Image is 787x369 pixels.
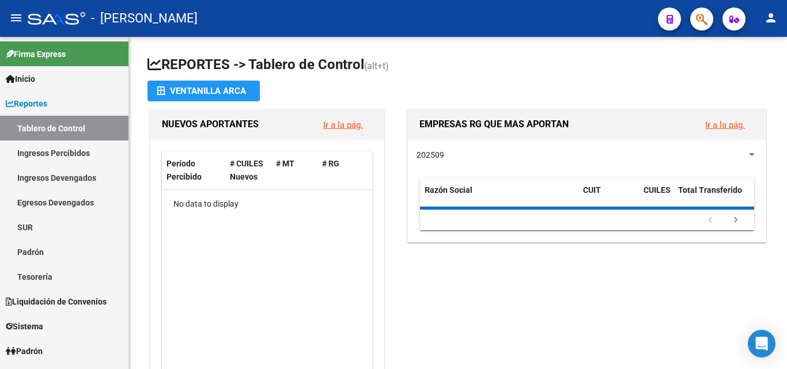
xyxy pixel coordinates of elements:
[6,48,66,60] span: Firma Express
[674,178,754,216] datatable-header-cell: Total Transferido
[162,151,225,189] datatable-header-cell: Período Percibido
[425,185,472,195] span: Razón Social
[678,185,742,195] span: Total Transferido
[6,295,107,308] span: Liquidación de Convenios
[147,55,769,75] h1: REPORTES -> Tablero de Control
[705,120,745,130] a: Ir a la pág.
[583,185,601,195] span: CUIT
[230,159,263,181] span: # CUILES Nuevos
[748,330,775,357] div: Open Intercom Messenger
[323,120,363,130] a: Ir a la pág.
[147,81,260,101] button: Ventanilla ARCA
[417,150,444,159] span: 202509
[6,320,43,333] span: Sistema
[6,73,35,85] span: Inicio
[6,97,47,110] span: Reportes
[699,214,721,227] a: go to previous page
[364,60,389,71] span: (alt+t)
[9,11,23,25] mat-icon: menu
[6,345,43,357] span: Padrón
[314,114,372,135] button: Ir a la pág.
[162,119,259,130] span: NUEVOS APORTANTES
[764,11,778,25] mat-icon: person
[162,190,372,219] div: No data to display
[167,159,202,181] span: Período Percibido
[420,178,578,216] datatable-header-cell: Razón Social
[578,178,639,216] datatable-header-cell: CUIT
[696,114,754,135] button: Ir a la pág.
[276,159,294,168] span: # MT
[317,151,364,189] datatable-header-cell: # RG
[322,159,339,168] span: # RG
[419,119,569,130] span: EMPRESAS RG QUE MAS APORTAN
[644,185,671,195] span: CUILES
[639,178,674,216] datatable-header-cell: CUILES
[91,6,198,31] span: - [PERSON_NAME]
[271,151,317,189] datatable-header-cell: # MT
[725,214,747,227] a: go to next page
[157,81,251,101] div: Ventanilla ARCA
[225,151,271,189] datatable-header-cell: # CUILES Nuevos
